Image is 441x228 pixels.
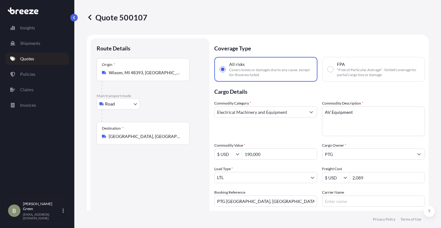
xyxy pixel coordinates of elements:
label: Freight Cost [322,166,342,172]
label: Booking Reference [214,189,245,196]
input: Full name [322,148,413,160]
label: Commodity Category [214,100,251,106]
button: Select transport [97,98,140,110]
span: B [12,208,16,214]
span: LTL [217,174,224,181]
input: FPA"Free of Particular Average" - limited coverage for partial cargo loss or damage [328,67,333,72]
input: Type amount [242,148,317,160]
p: Claims [20,87,33,93]
p: Policies [20,71,35,77]
input: All risksCovers losses or damages due to any cause, except for those excluded [220,67,225,72]
a: Quotes [5,53,69,65]
div: Origin [102,62,115,67]
button: LTL [214,172,317,183]
p: Coverage Type [214,38,425,57]
input: Commodity Value [215,148,236,160]
p: Route Details [97,45,130,52]
p: [PERSON_NAME] Green [23,201,61,211]
label: Cargo Owner [322,142,346,148]
button: Show suggestions [306,106,317,118]
button: Show suggestions [236,151,242,157]
input: Freight Cost [322,172,343,183]
span: Road [105,101,115,107]
p: [EMAIL_ADDRESS][DOMAIN_NAME] [23,213,61,220]
p: Quotes [20,56,34,62]
input: Destination [109,133,182,140]
span: Covers losses or damages due to any cause, except for those excluded [229,67,312,77]
input: Enter amount [350,172,425,183]
p: Quote 500107 [87,12,147,22]
span: All risks [229,61,245,67]
a: Insights [5,22,69,34]
button: Show suggestions [343,174,350,181]
input: Origin [109,70,182,76]
textarea: AV Equipment [322,106,425,136]
input: Select a commodity type [215,106,306,118]
a: Terms of Use [400,217,421,222]
a: Policies [5,68,69,80]
span: FPA [337,61,345,67]
a: Shipments [5,37,69,49]
span: Load Type [214,166,233,172]
button: Show suggestions [413,148,425,160]
p: Main transport mode [97,93,203,98]
input: Your internal reference [214,196,317,207]
input: Enter name [322,196,425,207]
p: Shipments [20,40,40,46]
div: Destination [102,126,124,131]
p: Cargo Details [214,82,425,100]
p: Invoices [20,102,36,108]
p: Insights [20,25,35,31]
a: Claims [5,84,69,96]
label: Commodity Description [322,100,363,106]
a: Invoices [5,99,69,111]
a: Privacy Policy [373,217,395,222]
label: Carrier Name [322,189,344,196]
label: Commodity Value [214,142,245,148]
span: "Free of Particular Average" - limited coverage for partial cargo loss or damage [337,67,420,77]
